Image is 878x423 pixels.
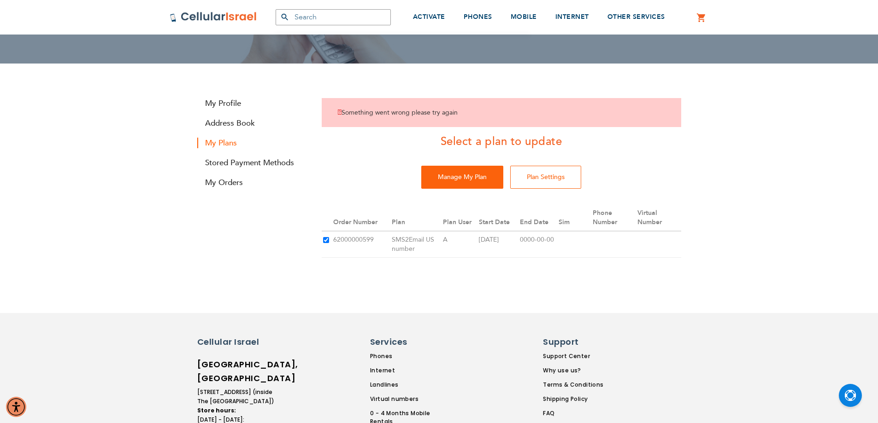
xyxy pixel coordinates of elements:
[442,231,477,258] td: A
[197,157,308,168] a: Stored Payment Methods
[390,231,442,258] td: SMS2Email US number
[390,205,442,231] th: Plan
[543,366,603,375] a: Why use us?
[543,395,603,403] a: Shipping Policy
[511,12,537,21] span: MOBILE
[276,9,391,25] input: Search
[322,98,681,127] div: Something went wrong please try again
[322,134,681,150] h3: Select a plan to update
[543,381,603,389] a: Terms & Conditions
[591,205,636,231] th: Phone Number
[519,205,557,231] th: End Date
[543,352,603,360] a: Support Center
[421,166,503,189] input: Manage My Plan
[543,336,598,348] h6: Support
[170,12,257,23] img: Cellular Israel Logo
[370,395,454,403] a: Virtual numbers
[555,12,589,21] span: INTERNET
[464,12,492,21] span: PHONES
[197,118,308,128] a: Address Book
[197,98,308,109] a: My Profile
[370,336,448,348] h6: Services
[197,336,276,348] h6: Cellular Israel
[197,138,308,148] strong: My Plans
[197,358,276,385] h6: [GEOGRAPHIC_DATA], [GEOGRAPHIC_DATA]
[370,366,454,375] a: Internet
[607,12,665,21] span: OTHER SERVICES
[197,177,308,188] a: My Orders
[543,409,603,417] a: FAQ
[477,231,519,258] td: [DATE]
[519,231,557,258] td: 0000-00-00
[510,166,581,189] input: Plan Settings
[477,205,519,231] th: Start Date
[6,397,26,417] div: Accessibility Menu
[197,406,236,414] strong: Store hours:
[413,12,445,21] span: ACTIVATE
[370,352,454,360] a: Phones
[557,205,591,231] th: Sim
[442,205,477,231] th: Plan User
[332,231,390,258] td: 62000000599
[332,205,390,231] th: Order Number
[636,205,681,231] th: Virtual Number
[370,381,454,389] a: Landlines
